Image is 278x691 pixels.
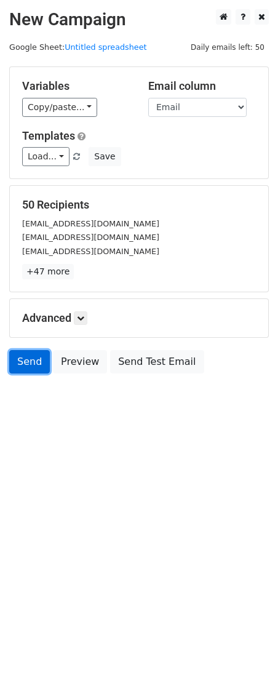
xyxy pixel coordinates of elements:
small: [EMAIL_ADDRESS][DOMAIN_NAME] [22,233,159,242]
a: Templates [22,129,75,142]
span: Daily emails left: 50 [186,41,269,54]
h5: Variables [22,79,130,93]
a: Send Test Email [110,350,204,373]
a: Copy/paste... [22,98,97,117]
h5: Advanced [22,311,256,325]
small: Google Sheet: [9,42,147,52]
a: Untitled spreadsheet [65,42,146,52]
a: Load... [22,147,69,166]
h5: 50 Recipients [22,198,256,212]
a: Preview [53,350,107,373]
button: Save [89,147,121,166]
a: +47 more [22,264,74,279]
a: Daily emails left: 50 [186,42,269,52]
small: [EMAIL_ADDRESS][DOMAIN_NAME] [22,247,159,256]
h5: Email column [148,79,256,93]
h2: New Campaign [9,9,269,30]
a: Send [9,350,50,373]
small: [EMAIL_ADDRESS][DOMAIN_NAME] [22,219,159,228]
iframe: Chat Widget [216,632,278,691]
